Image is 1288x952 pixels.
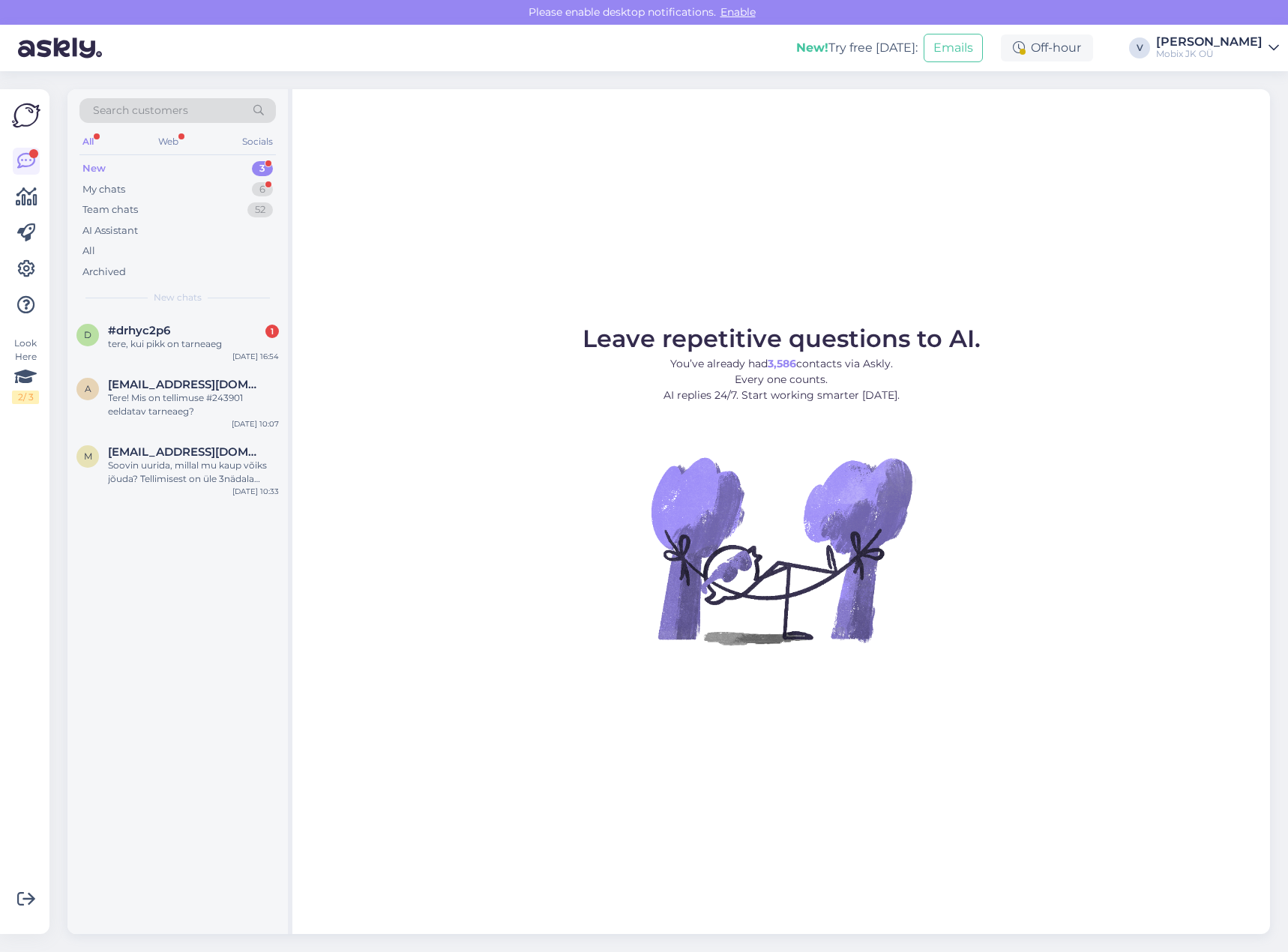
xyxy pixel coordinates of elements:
[84,329,91,340] span: d
[108,459,279,486] div: Soovin uurida, millal mu kaup võiks jõuda? Tellimisest on üle 3nädala möödas juba. Tellimuse nr: ...
[1156,48,1263,60] div: Mobix JK OÜ
[252,161,273,176] div: 3
[108,337,279,351] div: tere, kui pikk on tarneaeg
[154,291,202,304] span: New chats
[1156,36,1279,60] a: [PERSON_NAME]Mobix JK OÜ
[79,132,97,151] div: All
[252,182,273,197] div: 6
[108,445,264,459] span: mirjam.talts@hotmail.com
[82,265,126,280] div: Archived
[583,324,981,353] span: Leave repetitive questions to AI.
[82,161,106,176] div: New
[1129,37,1150,58] div: V
[232,486,279,497] div: [DATE] 10:33
[12,101,40,130] img: Askly Logo
[768,357,796,370] b: 3,586
[583,356,981,403] p: You’ve already had contacts via Askly. Every one counts. AI replies 24/7. Start working smarter [...
[265,325,279,338] div: 1
[108,324,170,337] span: #drhyc2p6
[108,391,279,418] div: Tere! Mis on tellimuse #243901 eeldatav tarneaeg?
[82,202,138,217] div: Team chats
[82,244,95,259] div: All
[247,202,273,217] div: 52
[82,182,125,197] div: My chats
[108,378,264,391] span: annabel.sagen@gmail.com
[82,223,138,238] div: AI Assistant
[85,383,91,394] span: a
[796,40,828,55] b: New!
[1156,36,1263,48] div: [PERSON_NAME]
[716,5,760,19] span: Enable
[924,34,983,62] button: Emails
[796,39,918,57] div: Try free [DATE]:
[1001,34,1093,61] div: Off-hour
[232,418,279,430] div: [DATE] 10:07
[12,391,39,404] div: 2 / 3
[239,132,276,151] div: Socials
[12,337,39,404] div: Look Here
[232,351,279,362] div: [DATE] 16:54
[155,132,181,151] div: Web
[646,415,916,685] img: No Chat active
[84,451,92,462] span: m
[93,103,188,118] span: Search customers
